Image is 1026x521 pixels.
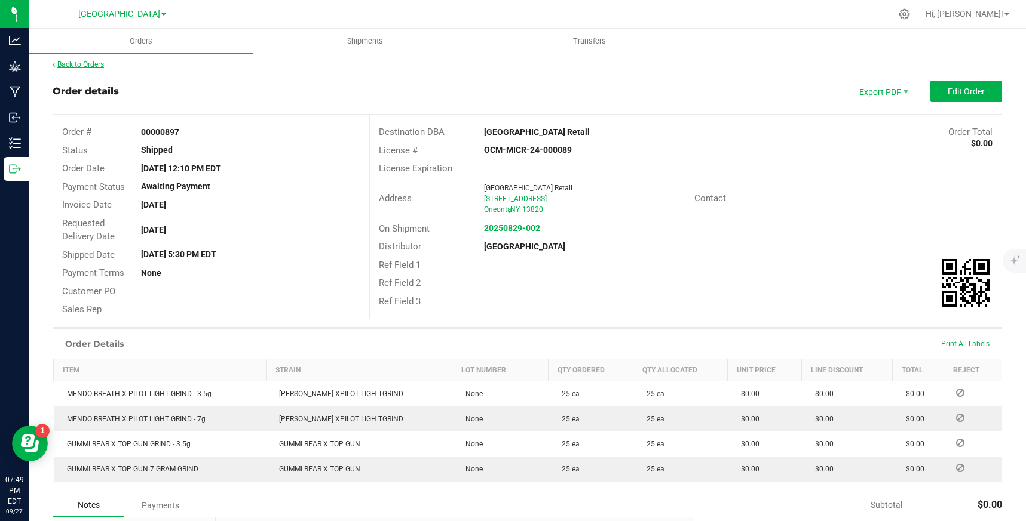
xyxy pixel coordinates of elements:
span: Invoice Date [62,199,112,210]
span: Oneonta [484,205,512,214]
span: Order Total [948,127,993,137]
span: Edit Order [948,87,985,96]
span: [PERSON_NAME] XPILOT LIGH TGRIND [273,415,403,423]
span: 25 ea [556,415,580,423]
strong: $0.00 [971,138,993,148]
span: On Shipment [379,223,430,234]
span: $0.00 [809,440,834,448]
span: Reject Inventory [951,464,969,471]
span: MENDO BREATH X PILOT LIGHT GRIND - 3.5g [61,390,212,398]
th: Total [893,359,944,381]
strong: Awaiting Payment [141,181,210,191]
span: $0.00 [735,415,759,423]
span: $0.00 [735,390,759,398]
qrcode: 00000897 [942,259,990,307]
span: $0.00 [900,465,924,473]
th: Item [54,359,267,381]
span: 25 ea [641,415,664,423]
img: Scan me! [942,259,990,307]
span: Reject Inventory [951,414,969,421]
span: GUMMI BEAR X TOP GUN [273,465,360,473]
th: Unit Price [728,359,802,381]
a: 20250829-002 [484,223,540,233]
strong: None [141,268,161,278]
inline-svg: Analytics [9,35,21,47]
span: Hi, [PERSON_NAME]! [926,9,1003,19]
span: Payment Terms [62,267,124,278]
strong: [DATE] 5:30 PM EDT [141,249,216,259]
span: $0.00 [900,415,924,423]
span: Subtotal [871,500,902,510]
inline-svg: Inbound [9,112,21,124]
span: $0.00 [900,390,924,398]
th: Qty Allocated [633,359,728,381]
span: Reject Inventory [951,439,969,446]
span: GUMMI BEAR X TOP GUN 7 GRAM GRIND [61,465,198,473]
span: 25 ea [556,465,580,473]
span: License # [379,145,418,156]
inline-svg: Grow [9,60,21,72]
span: [PERSON_NAME] XPILOT LIGH TGRIND [273,390,403,398]
p: 07:49 PM EDT [5,474,23,507]
span: 25 ea [641,465,664,473]
strong: [DATE] [141,200,166,209]
inline-svg: Inventory [9,137,21,149]
span: Destination DBA [379,127,445,137]
span: 25 ea [641,390,664,398]
a: Back to Orders [53,60,104,69]
iframe: Resource center unread badge [35,424,50,438]
span: Contact [694,193,726,204]
span: Transfers [557,36,622,47]
th: Lot Number [452,359,549,381]
span: Print All Labels [941,340,990,348]
span: Distributor [379,241,421,252]
div: Payments [124,495,196,516]
span: NY [510,205,520,214]
strong: [DATE] 12:10 PM EDT [141,164,221,173]
span: $0.00 [978,499,1002,510]
span: $0.00 [809,465,834,473]
strong: [DATE] [141,225,166,235]
iframe: Resource center [12,426,48,461]
div: Notes [53,494,124,517]
inline-svg: Outbound [9,163,21,175]
a: Shipments [253,29,478,54]
a: Orders [29,29,253,54]
span: $0.00 [735,465,759,473]
span: None [460,465,483,473]
span: Customer PO [62,286,115,297]
span: 13820 [522,205,543,214]
span: [STREET_ADDRESS] [484,195,547,203]
span: Shipped Date [62,249,115,260]
span: $0.00 [735,440,759,448]
span: License Expiration [379,163,452,174]
th: Strain [266,359,452,381]
th: Line Discount [802,359,893,381]
span: $0.00 [900,440,924,448]
span: Ref Field 3 [379,296,421,307]
span: 25 ea [556,390,580,398]
span: GUMMI BEAR X TOP GUN GRIND - 3.5g [61,440,191,448]
th: Qty Ordered [549,359,633,381]
a: Transfers [477,29,702,54]
span: None [460,440,483,448]
span: None [460,415,483,423]
strong: Shipped [141,145,173,155]
span: Requested Delivery Date [62,218,115,242]
span: [GEOGRAPHIC_DATA] Retail [484,184,572,192]
span: Ref Field 1 [379,260,421,270]
span: Payment Status [62,181,125,192]
strong: OCM-MICR-24-000089 [484,145,572,155]
th: Reject [944,359,1002,381]
li: Export PDF [847,81,918,102]
button: Edit Order [930,81,1002,102]
span: GUMMI BEAR X TOP GUN [273,440,360,448]
span: , [509,205,510,214]
span: MENDO BREATH X PILOT LIGHT GRIND - 7g [61,415,206,423]
span: 25 ea [556,440,580,448]
span: Status [62,145,88,156]
inline-svg: Manufacturing [9,86,21,98]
